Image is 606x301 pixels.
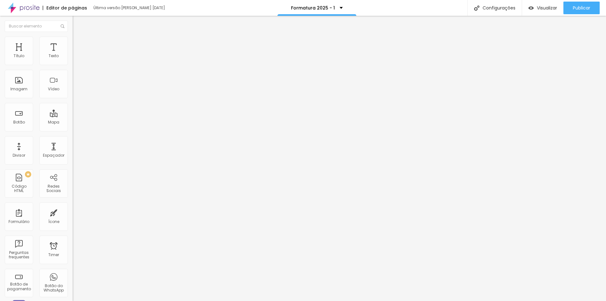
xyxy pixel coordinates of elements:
div: Título [14,54,24,58]
p: Formatura 2025 - 1 [291,6,335,10]
span: Visualizar [537,5,557,10]
iframe: Editor [73,16,606,301]
div: Mapa [48,120,59,124]
div: Vídeo [48,87,59,91]
span: Publicar [573,5,590,10]
input: Buscar elemento [5,21,68,32]
div: Redes Sociais [41,184,66,193]
img: Icone [61,24,64,28]
button: Publicar [563,2,600,14]
img: view-1.svg [528,5,534,11]
button: Visualizar [522,2,563,14]
div: Botão [13,120,25,124]
div: Botão de pagamento [6,282,31,291]
div: Divisor [13,153,25,158]
div: Última versão [PERSON_NAME] [DATE] [93,6,166,10]
div: Timer [48,253,59,257]
div: Espaçador [43,153,64,158]
div: Código HTML [6,184,31,193]
div: Texto [49,54,59,58]
div: Botão do WhatsApp [41,284,66,293]
div: Perguntas frequentes [6,250,31,260]
div: Imagem [10,87,27,91]
div: Ícone [48,220,59,224]
div: Formulário [9,220,29,224]
div: Editor de páginas [43,6,87,10]
img: Icone [474,5,479,11]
